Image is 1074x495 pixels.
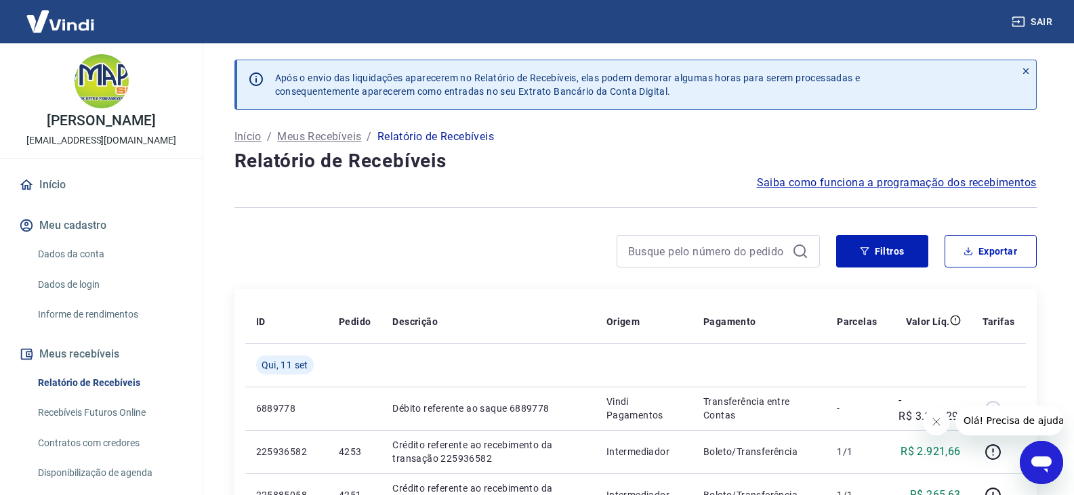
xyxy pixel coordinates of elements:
[75,54,129,108] img: a677a0e0-cc9a-4f05-b011-63d8c10f9b79.jpeg
[26,133,176,148] p: [EMAIL_ADDRESS][DOMAIN_NAME]
[703,395,815,422] p: Transferência entre Contas
[16,170,186,200] a: Início
[945,235,1037,267] button: Exportar
[33,429,186,457] a: Contratos com credores
[339,445,371,458] p: 4253
[703,315,756,328] p: Pagamento
[47,114,155,128] p: [PERSON_NAME]
[367,129,371,145] p: /
[628,241,787,261] input: Busque pelo número do pedido
[377,129,494,145] p: Relatório de Recebíveis
[836,235,928,267] button: Filtros
[837,315,877,328] p: Parcelas
[339,315,371,328] p: Pedido
[392,438,584,465] p: Crédito referente ao recebimento da transação 225936582
[923,408,950,435] iframe: Fechar mensagem
[703,445,815,458] p: Boleto/Transferência
[606,395,682,422] p: Vindi Pagamentos
[16,1,104,42] img: Vindi
[1020,441,1063,484] iframe: Botão para abrir a janela de mensagens
[234,148,1037,175] h4: Relatório de Recebíveis
[33,240,186,268] a: Dados da conta
[16,211,186,240] button: Meu cadastro
[277,129,361,145] a: Meus Recebíveis
[901,444,960,460] p: R$ 2.921,66
[757,175,1037,191] a: Saiba como funciona a programação dos recebimentos
[837,445,877,458] p: 1/1
[33,301,186,328] a: Informe de rendimentos
[983,315,1015,328] p: Tarifas
[33,459,186,487] a: Disponibilização de agenda
[275,71,861,98] p: Após o envio das liquidações aparecerem no Relatório de Recebíveis, elas podem demorar algumas ho...
[8,9,114,20] span: Olá! Precisa de ajuda?
[33,271,186,299] a: Dados de login
[899,392,960,425] p: -R$ 3.187,29
[16,339,186,369] button: Meus recebíveis
[33,369,186,397] a: Relatório de Recebíveis
[234,129,262,145] a: Início
[606,445,682,458] p: Intermediador
[906,315,950,328] p: Valor Líq.
[33,399,186,427] a: Recebíveis Futuros Online
[262,358,308,372] span: Qui, 11 set
[267,129,272,145] p: /
[256,445,317,458] p: 225936582
[392,315,438,328] p: Descrição
[256,315,266,328] p: ID
[606,315,640,328] p: Origem
[256,402,317,415] p: 6889778
[392,402,584,415] p: Débito referente ao saque 6889778
[955,406,1063,435] iframe: Mensagem da empresa
[1009,9,1058,35] button: Sair
[837,402,877,415] p: -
